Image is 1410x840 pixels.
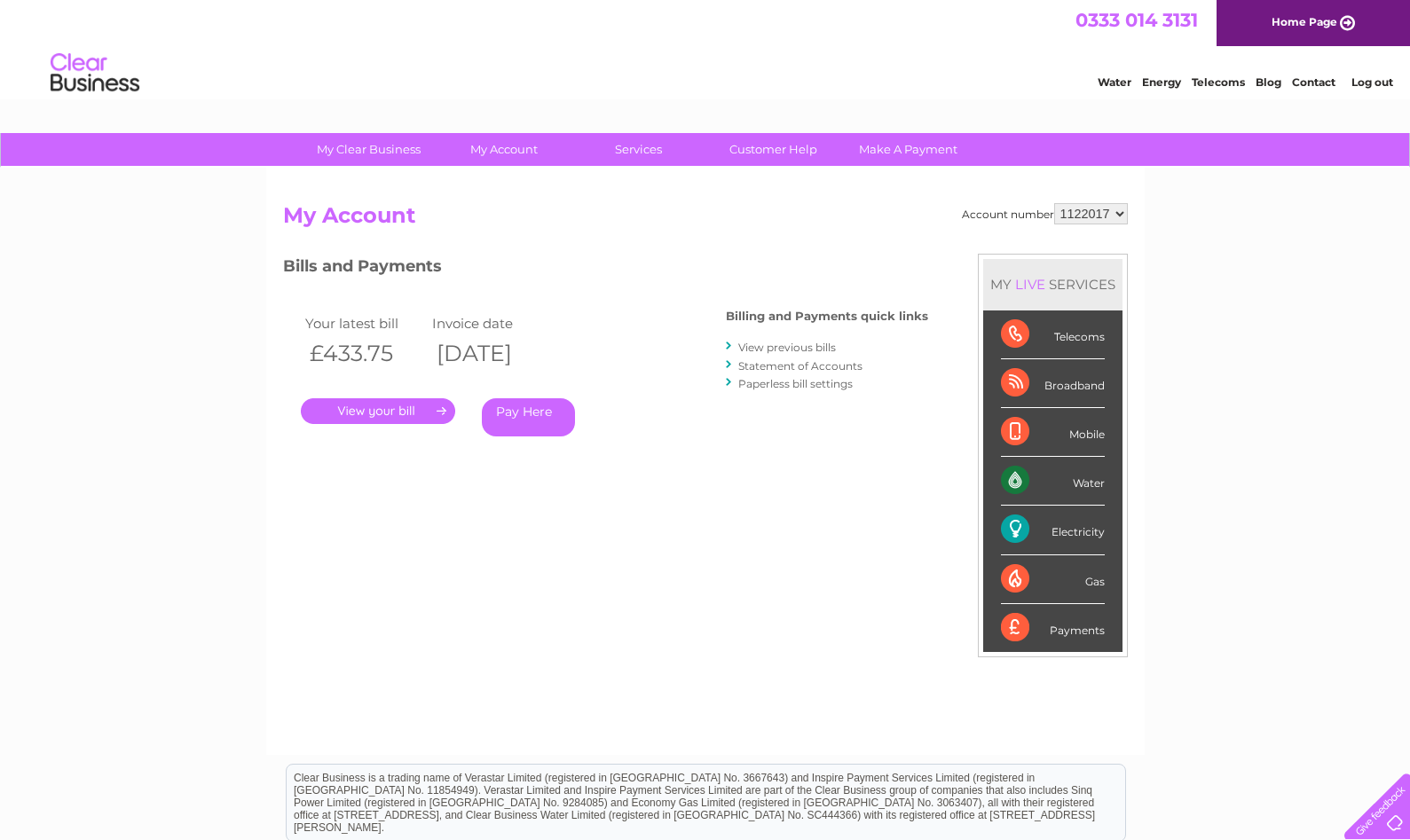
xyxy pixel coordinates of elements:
[301,311,429,335] td: Your latest bill
[1001,310,1105,359] div: Telecoms
[1001,457,1105,506] div: Water
[1001,506,1105,554] div: Electricity
[738,359,863,373] a: Statement of Accounts
[1012,276,1049,293] div: LIVE
[283,203,1128,237] h2: My Account
[1001,604,1105,652] div: Payments
[1001,359,1105,408] div: Broadband
[1075,9,1198,31] a: 0333 014 3131
[1142,75,1181,89] a: Energy
[738,341,836,354] a: View previous bills
[287,10,1125,86] div: Clear Business is a trading name of Verastar Limited (registered in [GEOGRAPHIC_DATA] No. 3667643...
[565,133,712,166] a: Services
[1192,75,1245,89] a: Telecoms
[301,398,455,424] a: .
[1001,555,1105,604] div: Gas
[283,254,928,285] h3: Bills and Payments
[700,133,847,166] a: Customer Help
[962,203,1128,224] div: Account number
[430,133,577,166] a: My Account
[1292,75,1335,89] a: Contact
[482,398,575,436] a: Pay Here
[50,46,140,100] img: logo.png
[738,377,853,390] a: Paperless bill settings
[1351,75,1393,89] a: Log out
[835,133,981,166] a: Make A Payment
[428,335,555,372] th: [DATE]
[428,311,555,335] td: Invoice date
[1256,75,1281,89] a: Blog
[295,133,442,166] a: My Clear Business
[301,335,429,372] th: £433.75
[983,259,1122,310] div: MY SERVICES
[726,310,928,323] h4: Billing and Payments quick links
[1098,75,1131,89] a: Water
[1001,408,1105,457] div: Mobile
